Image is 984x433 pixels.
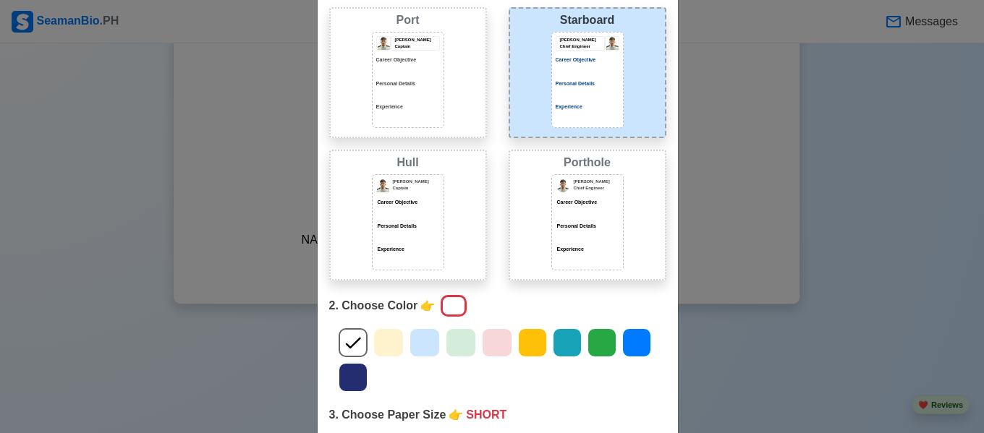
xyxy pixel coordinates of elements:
[376,56,440,64] p: Career Objective
[395,43,439,50] p: Captain
[513,154,662,171] div: Porthole
[466,406,506,424] span: SHORT
[574,179,619,185] p: [PERSON_NAME]
[560,43,604,50] p: Chief Engineer
[556,199,619,207] div: Career Objective
[556,80,619,88] p: Personal Details
[513,12,662,29] div: Starboard
[376,199,440,207] p: Career Objective
[393,185,440,192] p: Captain
[334,12,483,29] div: Port
[329,406,666,424] div: 3. Choose Paper Size
[334,154,483,171] div: Hull
[449,406,463,424] span: point
[376,223,440,231] p: Personal Details
[420,297,435,314] span: point
[376,80,440,88] p: Personal Details
[556,103,619,111] p: Experience
[329,292,666,320] div: 2. Choose Color
[560,37,604,43] p: [PERSON_NAME]
[556,223,619,231] div: Personal Details
[395,37,439,43] p: [PERSON_NAME]
[556,246,619,254] div: Experience
[376,103,440,111] p: Experience
[376,246,440,254] p: Experience
[393,179,440,185] p: [PERSON_NAME]
[556,56,619,64] p: Career Objective
[574,185,619,192] p: Chief Engineer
